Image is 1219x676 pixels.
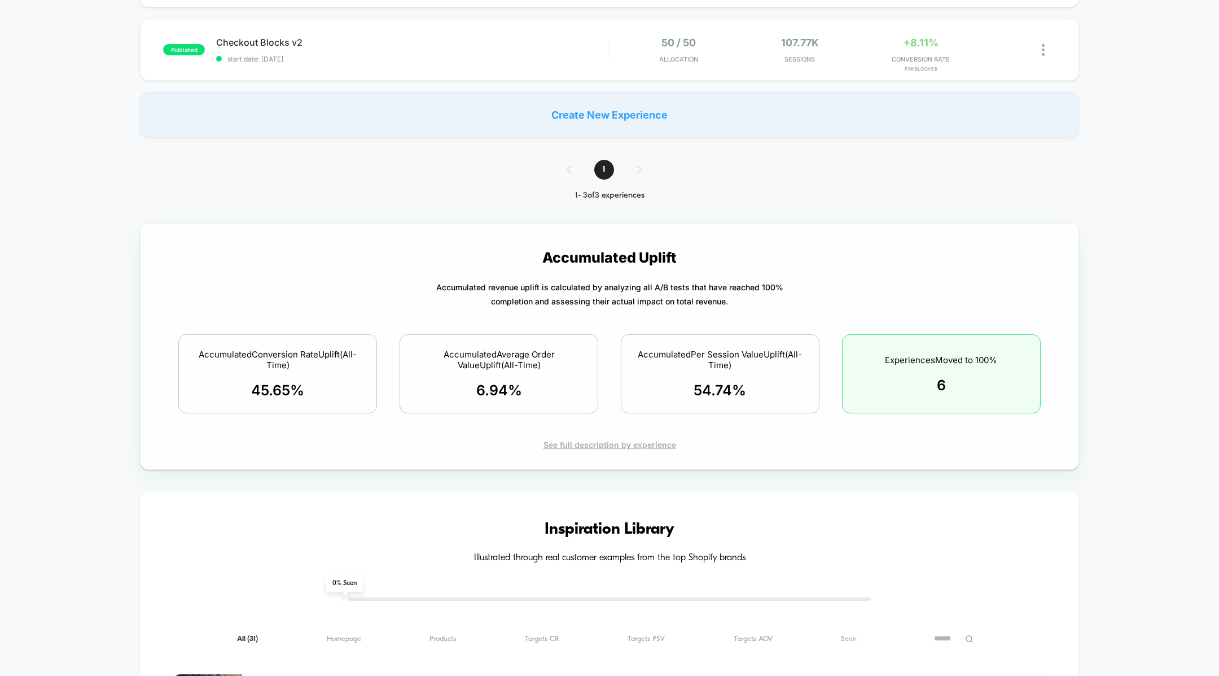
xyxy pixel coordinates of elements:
[635,349,805,370] span: Accumulated Per Session Value Uplift (All-Time)
[251,382,304,399] span: 45.65 %
[160,440,1058,450] div: See full description by experience
[694,382,746,399] span: 54.74 %
[781,37,819,49] span: 107.77k
[414,349,584,370] span: Accumulated Average Order Value Uplift (All-Time)
[661,37,696,49] span: 50 / 50
[247,635,258,643] span: ( 31 )
[863,55,979,63] span: CONVERSION RATE
[237,635,258,643] span: All
[659,55,698,63] span: Allocation
[1042,44,1045,56] img: close
[174,553,1045,564] h4: Illustrated through real customer examples from the top Shopify brands
[326,575,363,592] span: 0 % Seen
[555,191,664,200] div: 1 - 3 of 3 experiences
[594,160,614,180] span: 1
[742,55,857,63] span: Sessions
[216,37,609,48] span: Checkout Blocks v2
[429,635,456,643] span: Products
[734,635,773,643] span: Targets AOV
[174,521,1045,539] h3: Inspiration Library
[841,635,857,643] span: Seen
[628,635,665,643] span: Targets PSV
[436,280,783,308] p: Accumulated revenue uplift is calculated by analyzing all A/B tests that have reached 100% comple...
[937,377,946,394] span: 6
[476,382,522,399] span: 6.94 %
[542,249,677,266] p: Accumulated Uplift
[216,55,609,63] span: start date: [DATE]
[885,355,997,365] span: Experiences Moved to 100%
[327,635,361,643] span: Homepage
[863,66,979,72] span: for Blocks B
[904,37,939,49] span: +8.11%
[193,349,362,370] span: Accumulated Conversion Rate Uplift (All-Time)
[163,44,205,55] span: published
[140,92,1078,137] div: Create New Experience
[525,635,559,643] span: Targets CR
